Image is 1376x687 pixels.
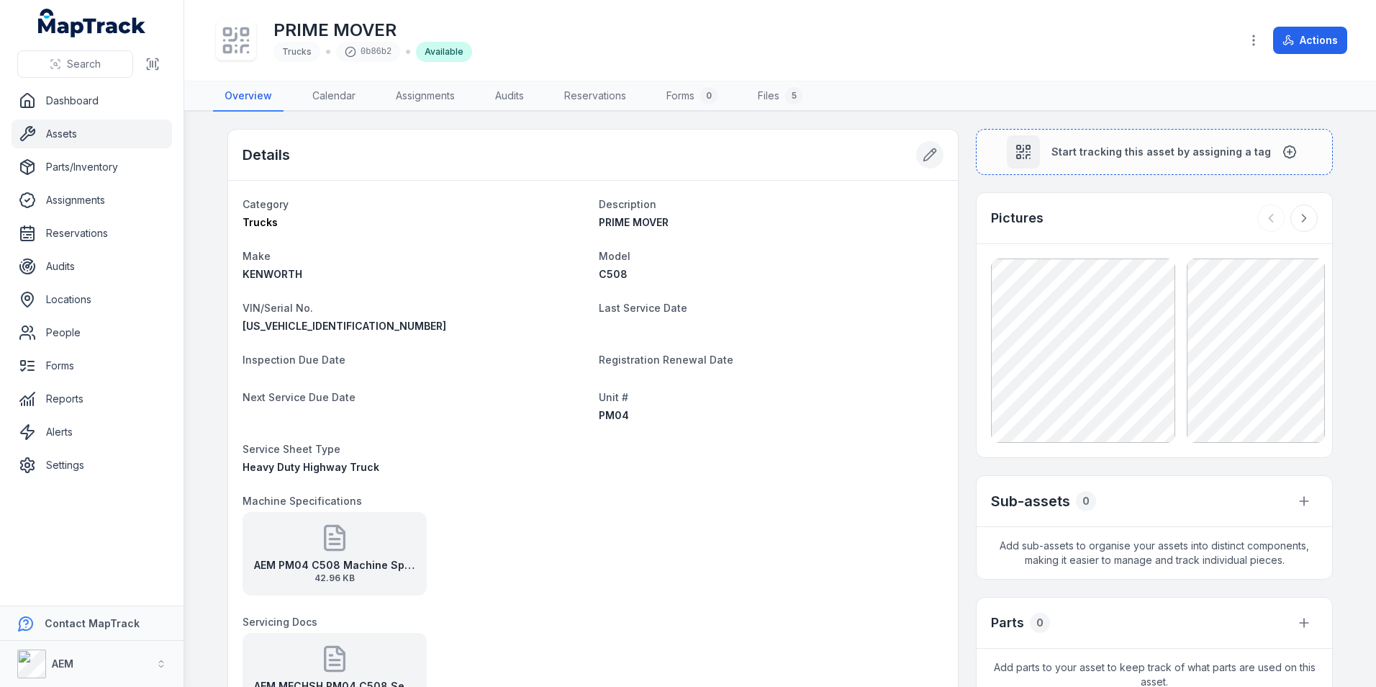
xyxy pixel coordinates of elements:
a: People [12,318,172,347]
span: Servicing Docs [243,616,317,628]
a: Reservations [12,219,172,248]
a: Audits [484,81,535,112]
span: PM04 [599,409,629,421]
span: KENWORTH [243,268,302,280]
span: Next Service Due Date [243,391,356,403]
a: Overview [213,81,284,112]
div: 0 [700,87,718,104]
div: 5 [785,87,802,104]
button: Search [17,50,133,78]
span: Inspection Due Date [243,354,345,366]
h1: PRIME MOVER [273,19,472,42]
span: Make [243,250,271,262]
span: Unit # [599,391,628,403]
div: 0 [1030,613,1050,633]
a: Reports [12,385,172,413]
span: Service Sheet Type [243,443,340,455]
span: Registration Renewal Date [599,354,733,366]
strong: AEM PM04 C508 Machine Specifications [254,558,415,572]
a: MapTrack [38,9,146,37]
span: Heavy Duty Highway Truck [243,461,379,473]
span: Description [599,198,656,210]
span: Machine Specifications [243,495,362,507]
strong: AEM [52,657,73,670]
button: Actions [1273,27,1347,54]
button: Start tracking this asset by assigning a tag [976,129,1333,175]
a: Settings [12,451,172,480]
a: Parts/Inventory [12,153,172,181]
a: Calendar [301,81,367,112]
span: Start tracking this asset by assigning a tag [1051,145,1271,159]
a: Locations [12,285,172,314]
a: Dashboard [12,86,172,115]
div: 0b86b2 [336,42,400,62]
h3: Pictures [991,208,1044,228]
a: Assignments [384,81,466,112]
a: Reservations [553,81,638,112]
span: [US_VEHICLE_IDENTIFICATION_NUMBER] [243,320,446,332]
span: PRIME MOVER [599,216,669,228]
h2: Sub-assets [991,491,1070,511]
div: Available [416,42,472,62]
a: Assignments [12,186,172,215]
a: Alerts [12,418,172,446]
span: Model [599,250,630,262]
a: Audits [12,252,172,281]
span: VIN/Serial No. [243,302,313,314]
span: Trucks [243,216,278,228]
span: Add sub-assets to organise your assets into distinct components, making it easier to manage and t... [977,527,1332,579]
span: Category [243,198,289,210]
span: Search [67,57,101,71]
a: Forms [12,351,172,380]
span: Trucks [282,46,312,57]
h3: Parts [991,613,1024,633]
div: 0 [1076,491,1096,511]
a: Files5 [746,81,814,112]
span: C508 [599,268,628,280]
span: Last Service Date [599,302,687,314]
h2: Details [243,145,290,165]
a: Assets [12,120,172,148]
a: Forms0 [655,81,729,112]
span: 42.96 KB [254,572,415,584]
strong: Contact MapTrack [45,617,140,629]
